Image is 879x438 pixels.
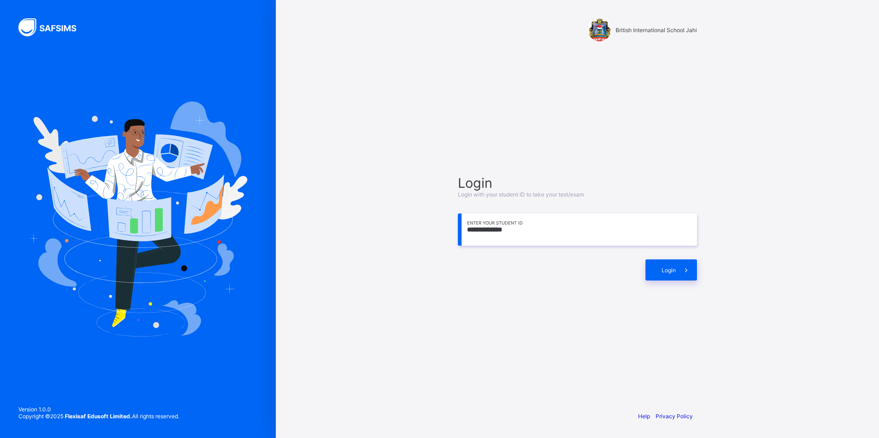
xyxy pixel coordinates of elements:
[18,413,179,420] span: Copyright © 2025 All rights reserved.
[638,413,650,420] a: Help
[656,413,693,420] a: Privacy Policy
[65,413,132,420] strong: Flexisaf Edusoft Limited.
[616,27,697,34] span: British International School Jahi
[18,406,179,413] span: Version 1.0.0
[458,175,697,191] span: Login
[29,101,247,337] img: Hero Image
[458,191,584,198] span: Login with your student ID to take your test/exam
[662,267,676,274] span: Login
[18,18,87,36] img: SAFSIMS Logo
